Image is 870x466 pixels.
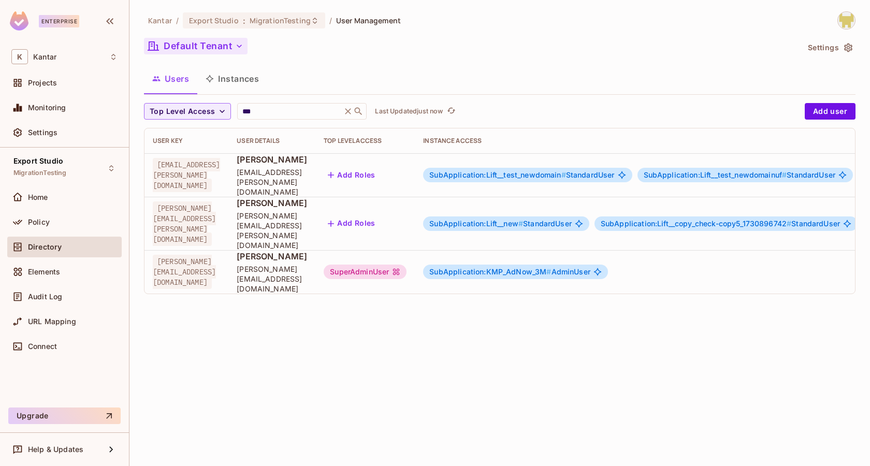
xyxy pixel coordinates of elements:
[324,265,407,279] div: SuperAdminUser
[443,105,457,118] span: Click to refresh data
[28,293,62,301] span: Audit Log
[237,137,307,145] div: User Details
[28,445,83,454] span: Help & Updates
[546,267,551,276] span: #
[153,255,216,289] span: [PERSON_NAME][EMAIL_ADDRESS][DOMAIN_NAME]
[787,219,791,228] span: #
[375,107,443,115] p: Last Updated just now
[153,201,216,246] span: [PERSON_NAME][EMAIL_ADDRESS][PERSON_NAME][DOMAIN_NAME]
[324,167,380,183] button: Add Roles
[237,197,307,209] span: [PERSON_NAME]
[28,193,48,201] span: Home
[324,137,407,145] div: Top Level Access
[28,268,60,276] span: Elements
[28,104,66,112] span: Monitoring
[28,218,50,226] span: Policy
[39,15,79,27] div: Enterprise
[782,170,787,179] span: #
[805,103,856,120] button: Add user
[144,38,248,54] button: Default Tenant
[429,220,572,228] span: StandardUser
[144,66,197,92] button: Users
[242,17,246,25] span: :
[644,171,836,179] span: StandardUser
[250,16,311,25] span: MigrationTesting
[153,158,220,192] span: [EMAIL_ADDRESS][PERSON_NAME][DOMAIN_NAME]
[447,106,456,116] span: refresh
[601,220,840,228] span: StandardUser
[644,170,787,179] span: SubApplication:Lift__test_newdomainuf
[28,317,76,326] span: URL Mapping
[148,16,172,25] span: the active workspace
[429,268,590,276] span: AdminUser
[10,11,28,31] img: SReyMgAAAABJRU5ErkJggg==
[189,16,239,25] span: Export Studio
[324,215,380,232] button: Add Roles
[33,53,56,61] span: Workspace: Kantar
[153,137,220,145] div: User Key
[176,16,179,25] li: /
[237,251,307,262] span: [PERSON_NAME]
[8,407,121,424] button: Upgrade
[429,171,614,179] span: StandardUser
[429,170,565,179] span: SubApplication:Lift__test_newdomain
[150,105,215,118] span: Top Level Access
[11,49,28,64] span: K
[28,342,57,351] span: Connect
[144,103,231,120] button: Top Level Access
[237,264,307,294] span: [PERSON_NAME][EMAIL_ADDRESS][DOMAIN_NAME]
[28,243,62,251] span: Directory
[13,157,63,165] span: Export Studio
[804,39,856,56] button: Settings
[518,219,523,228] span: #
[237,167,307,197] span: [EMAIL_ADDRESS][PERSON_NAME][DOMAIN_NAME]
[561,170,566,179] span: #
[197,66,267,92] button: Instances
[13,169,66,177] span: MigrationTesting
[237,211,307,250] span: [PERSON_NAME][EMAIL_ADDRESS][PERSON_NAME][DOMAIN_NAME]
[429,267,551,276] span: SubApplication:KMP_AdNow_3M
[429,219,523,228] span: SubApplication:Lift__new
[237,154,307,165] span: [PERSON_NAME]
[601,219,791,228] span: SubApplication:Lift__copy_check-copy5_1730896742
[445,105,457,118] button: refresh
[28,128,57,137] span: Settings
[838,12,855,29] img: Girishankar.VP@kantar.com
[329,16,332,25] li: /
[28,79,57,87] span: Projects
[336,16,401,25] span: User Management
